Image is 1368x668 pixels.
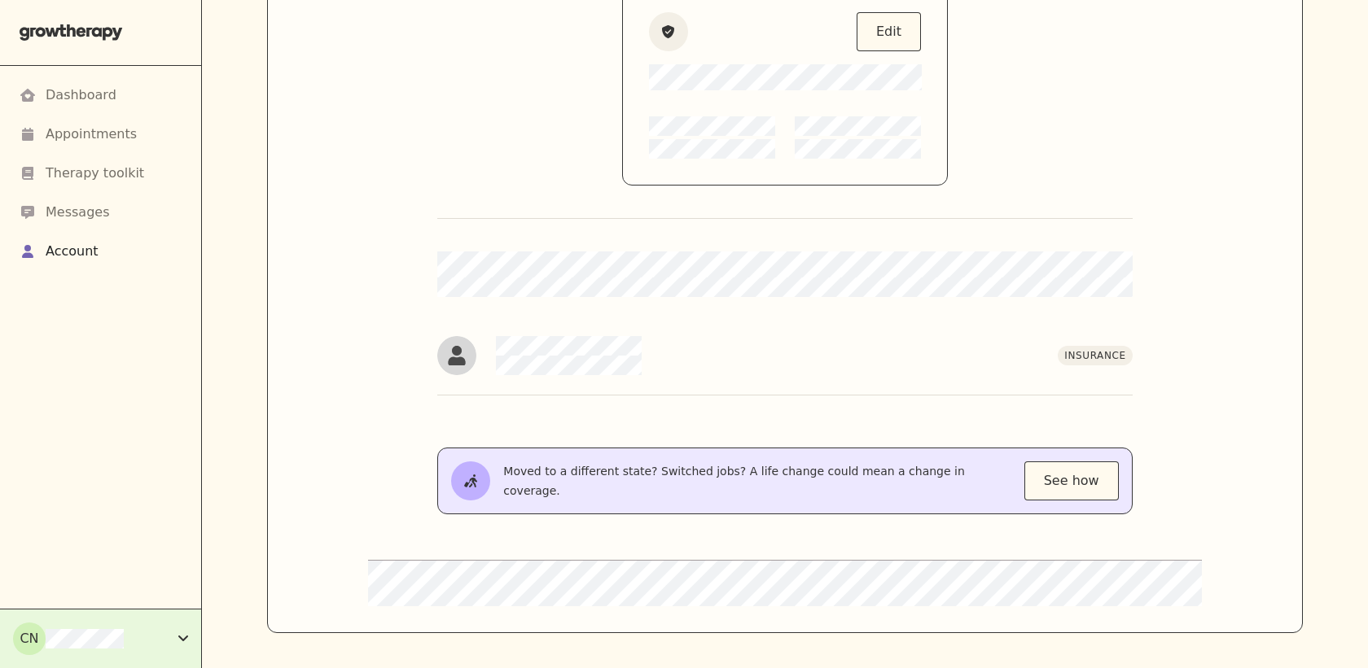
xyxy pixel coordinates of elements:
a: Therapy toolkit [20,154,182,193]
div: Messages [46,203,109,222]
div: Therapy toolkit [46,164,144,183]
div: Dashboard [46,85,116,105]
div: See how [1024,461,1119,500]
img: Grow Therapy [20,24,123,41]
div: Insurance [1058,346,1132,365]
button: Edit [857,12,921,51]
a: Messages [20,193,182,232]
a: See how [1024,473,1119,488]
a: Appointments [20,115,182,154]
a: Account [20,232,182,271]
a: Dashboard [20,76,182,115]
div: CN [13,622,46,655]
img: Thomas Andrews [437,336,476,375]
div: Account [46,242,99,261]
span: Moved to a different state? Switched jobs? A life change could mean a change in coverage. [503,465,964,497]
div: Appointments [46,124,137,144]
